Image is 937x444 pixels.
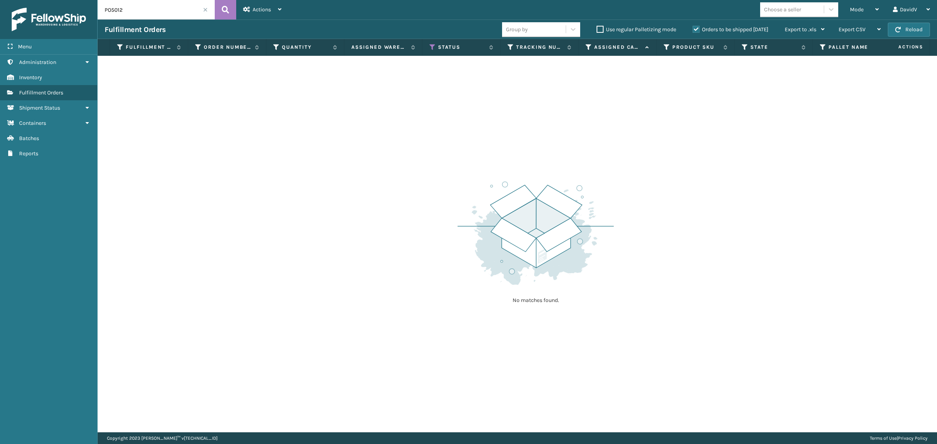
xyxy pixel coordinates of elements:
[888,23,930,37] button: Reload
[870,435,897,441] a: Terms of Use
[850,6,864,13] span: Mode
[19,135,39,142] span: Batches
[351,44,407,51] label: Assigned Warehouse
[693,26,768,33] label: Orders to be shipped [DATE]
[282,44,329,51] label: Quantity
[438,44,485,51] label: Status
[516,44,563,51] label: Tracking Number
[898,435,928,441] a: Privacy Policy
[506,25,528,34] div: Group by
[839,26,866,33] span: Export CSV
[12,8,86,31] img: logo
[18,43,32,50] span: Menu
[594,44,641,51] label: Assigned Carrier Service
[764,5,801,14] div: Choose a seller
[107,432,217,444] p: Copyright 2023 [PERSON_NAME]™ v [TECHNICAL_ID]
[19,150,38,157] span: Reports
[750,44,798,51] label: State
[597,26,676,33] label: Use regular Palletizing mode
[19,59,56,66] span: Administration
[828,44,876,51] label: Pallet Name
[19,89,63,96] span: Fulfillment Orders
[874,41,928,53] span: Actions
[785,26,816,33] span: Export to .xls
[672,44,720,51] label: Product SKU
[19,120,46,126] span: Containers
[126,44,173,51] label: Fulfillment Order Id
[19,105,60,111] span: Shipment Status
[105,25,166,34] h3: Fulfillment Orders
[253,6,271,13] span: Actions
[19,74,42,81] span: Inventory
[204,44,251,51] label: Order Number
[870,432,928,444] div: |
